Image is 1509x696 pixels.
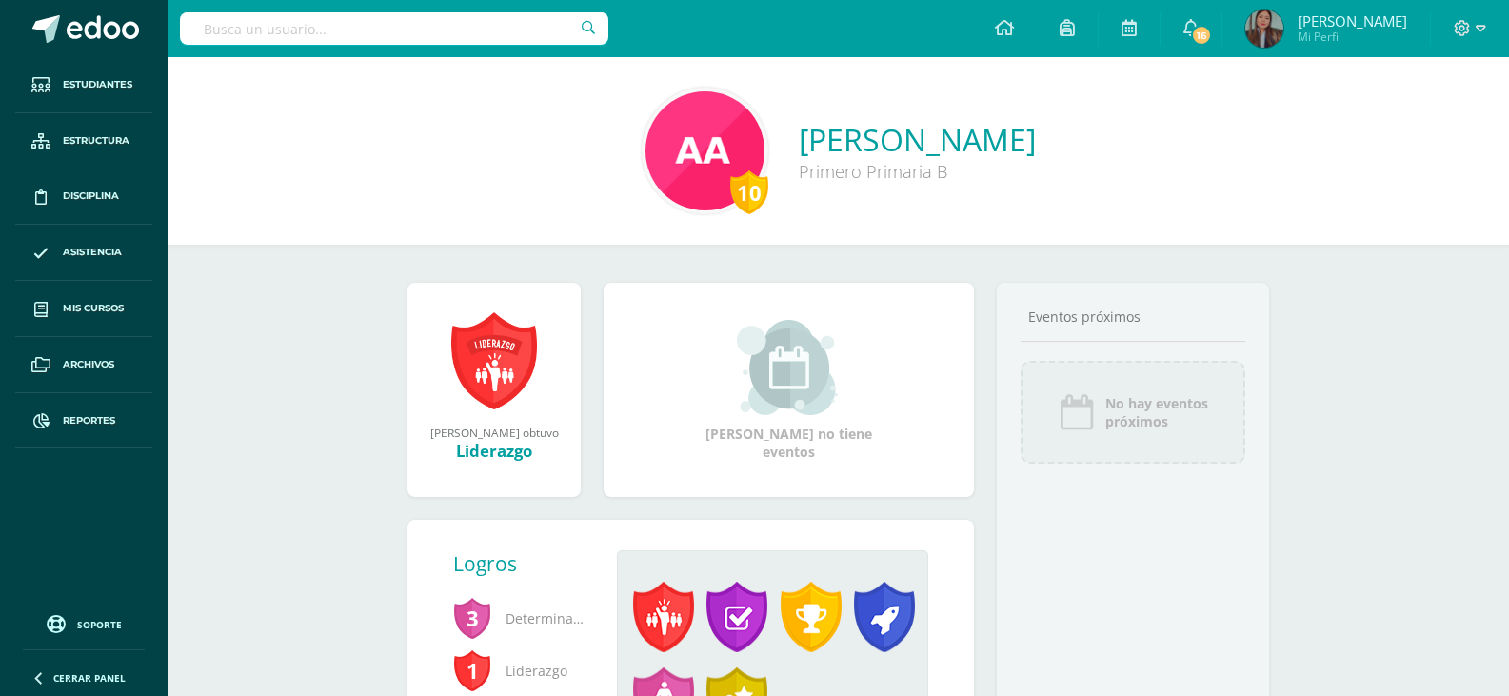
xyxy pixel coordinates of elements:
[63,357,114,372] span: Archivos
[15,57,152,113] a: Estudiantes
[1105,394,1208,430] span: No hay eventos próximos
[15,393,152,449] a: Reportes
[1058,393,1096,431] img: event_icon.png
[15,225,152,281] a: Asistencia
[453,592,586,645] span: Determinación
[799,160,1036,183] div: Primero Primaria B
[63,301,124,316] span: Mis cursos
[427,440,562,462] div: Liderazgo
[63,77,132,92] span: Estudiantes
[427,425,562,440] div: [PERSON_NAME] obtuvo
[15,169,152,226] a: Disciplina
[694,320,884,461] div: [PERSON_NAME] no tiene eventos
[737,320,841,415] img: event_small.png
[453,648,491,692] span: 1
[23,610,145,636] a: Soporte
[730,170,768,214] div: 10
[15,337,152,393] a: Archivos
[1298,11,1407,30] span: [PERSON_NAME]
[15,281,152,337] a: Mis cursos
[1245,10,1283,48] img: e0e3018be148909e9b9cf69bbfc1c52d.png
[453,550,602,577] div: Logros
[1021,308,1245,326] div: Eventos próximos
[1298,29,1407,45] span: Mi Perfil
[63,245,122,260] span: Asistencia
[53,671,126,685] span: Cerrar panel
[77,618,122,631] span: Soporte
[15,113,152,169] a: Estructura
[63,189,119,204] span: Disciplina
[799,119,1036,160] a: [PERSON_NAME]
[63,133,129,149] span: Estructura
[1191,25,1212,46] span: 16
[453,596,491,640] span: 3
[645,91,764,210] img: e546fe28e745a2485474c60a8c9eb6fd.png
[63,413,115,428] span: Reportes
[180,12,608,45] input: Busca un usuario...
